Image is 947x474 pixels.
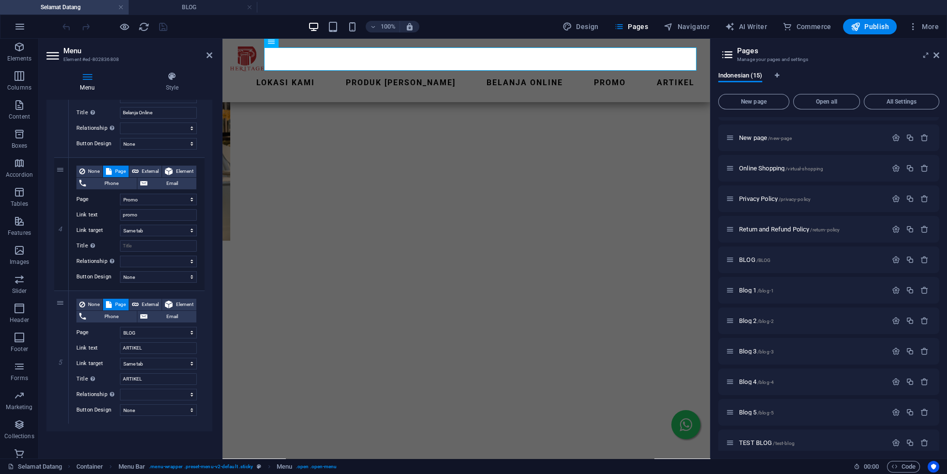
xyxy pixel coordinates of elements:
span: Navigator [664,22,710,31]
span: /virtual-shopping [785,166,823,171]
button: Usercentrics [928,461,939,473]
div: Duplicate [906,408,914,416]
button: Page [103,166,128,177]
button: 100% [366,21,400,32]
p: Images [10,258,30,266]
label: Button Design [76,271,120,283]
span: /blog-1 [757,288,774,293]
span: Click to open page [739,378,774,385]
div: Duplicate [906,439,914,447]
button: All Settings [864,94,939,109]
button: None [76,299,103,310]
p: Boxes [12,142,28,150]
span: Phone [89,178,134,189]
span: . menu-wrapper .preset-menu-v2-default .sticky [149,461,253,473]
div: Blog 2/blog-2 [736,318,887,324]
label: Button Design [76,404,120,416]
em: 5 [53,358,67,366]
div: Duplicate [906,286,914,294]
button: Commerce [779,19,835,34]
div: Remove [920,225,929,233]
input: Title [120,240,197,252]
span: External [142,299,159,310]
div: Blog 4/blog-4 [736,379,887,385]
span: Click to open page [739,348,774,355]
span: Commerce [783,22,831,31]
div: Remove [920,378,929,386]
span: Design [562,22,599,31]
h6: 100% [380,21,396,32]
button: Navigator [660,19,713,34]
button: Design [559,19,603,34]
div: Settings [892,256,900,264]
label: Page [76,327,120,338]
button: Element [162,299,196,310]
input: Link text... [120,209,197,221]
div: Remove [920,256,929,264]
span: /return-policy [810,227,840,232]
span: Element [176,166,193,177]
p: Features [8,229,31,237]
div: Settings [892,195,900,203]
button: Phone [76,178,137,189]
span: Click to select. Double-click to edit [277,461,292,473]
span: Phone [89,311,134,322]
label: Button Design [76,138,120,150]
span: : [871,463,872,470]
span: Click to open page [739,165,823,172]
div: Language Tabs [718,72,939,90]
h2: Pages [737,46,939,55]
p: Columns [7,84,31,92]
span: 00 00 [864,461,879,473]
div: Duplicate [906,195,914,203]
button: More [904,19,943,34]
p: Collections [4,432,34,440]
span: Publish [851,22,889,31]
span: Email [150,311,193,322]
span: Page [115,299,125,310]
span: Indonesian (15) [718,70,762,83]
span: Click to open page [739,317,774,324]
span: New page [739,134,792,141]
button: Email [137,178,196,189]
div: BLOG/BLOG [736,257,887,263]
p: Tables [11,200,28,208]
div: Remove [920,195,929,203]
h4: BLOG [129,2,257,13]
span: Click to open page [739,439,795,446]
span: /blog-5 [757,410,774,415]
div: Remove [920,286,929,294]
span: Click to select. Double-click to edit [76,461,104,473]
p: Forms [11,374,28,382]
label: Link text [76,209,120,221]
h6: Session time [854,461,879,473]
i: This element is a customizable preset [257,464,261,469]
span: /blog-3 [757,349,774,354]
i: Reload page [138,21,149,32]
label: Relationship [76,256,120,267]
p: Slider [12,287,27,295]
div: Duplicate [906,164,914,172]
h3: Element #ed-802836808 [63,55,193,64]
input: Link text... [120,342,197,354]
span: /new-page [768,136,792,141]
div: Settings [892,378,900,386]
label: Title [76,373,120,385]
h2: Menu [63,46,212,55]
button: reload [138,21,149,32]
span: None [88,299,100,310]
label: Relationship [76,122,120,134]
div: New page/new-page [736,135,887,141]
span: Email [150,178,193,189]
span: External [142,166,159,177]
em: 4 [53,225,67,233]
div: Duplicate [906,256,914,264]
div: Remove [920,164,929,172]
button: Page [103,299,128,310]
label: Link target [76,225,120,236]
label: Link target [76,358,120,369]
button: External [129,299,162,310]
span: None [88,166,100,177]
span: /blog-2 [757,319,774,324]
div: Remove [920,439,929,447]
